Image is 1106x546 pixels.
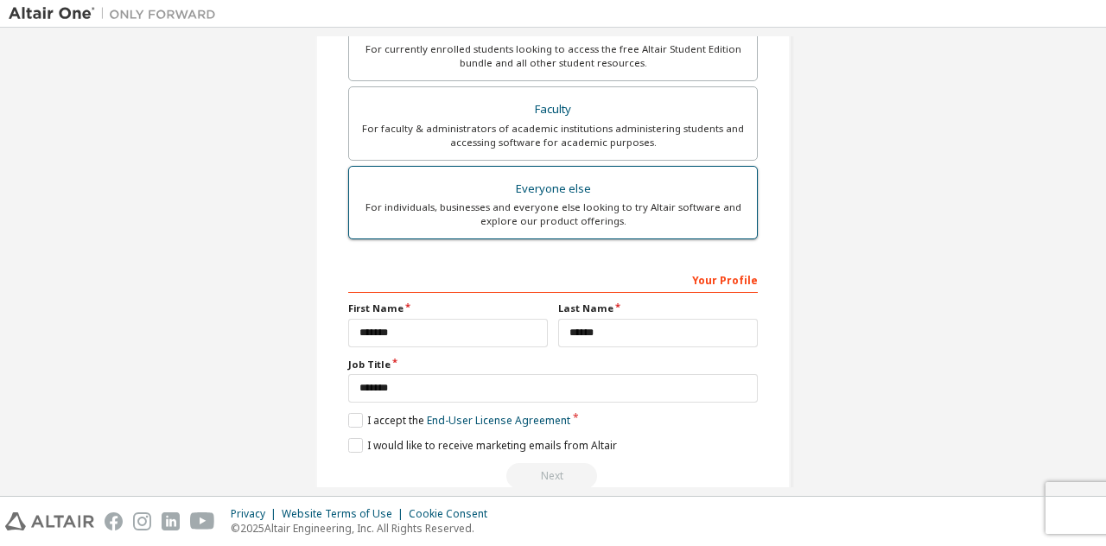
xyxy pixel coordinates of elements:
img: Altair One [9,5,225,22]
img: instagram.svg [133,512,151,530]
div: For faculty & administrators of academic institutions administering students and accessing softwa... [359,122,747,149]
div: For individuals, businesses and everyone else looking to try Altair software and explore our prod... [359,200,747,228]
div: For currently enrolled students looking to access the free Altair Student Edition bundle and all ... [359,42,747,70]
div: Everyone else [359,177,747,201]
div: Faculty [359,98,747,122]
div: Cookie Consent [409,507,498,521]
p: © 2025 Altair Engineering, Inc. All Rights Reserved. [231,521,498,536]
img: linkedin.svg [162,512,180,530]
div: Fix issues to continue [348,463,758,489]
label: Last Name [558,302,758,315]
label: I accept the [348,413,570,428]
label: Job Title [348,358,758,371]
img: youtube.svg [190,512,215,530]
div: Privacy [231,507,282,521]
div: Your Profile [348,265,758,293]
img: altair_logo.svg [5,512,94,530]
a: End-User License Agreement [427,413,570,428]
img: facebook.svg [105,512,123,530]
label: I would like to receive marketing emails from Altair [348,438,617,453]
div: Website Terms of Use [282,507,409,521]
label: First Name [348,302,548,315]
